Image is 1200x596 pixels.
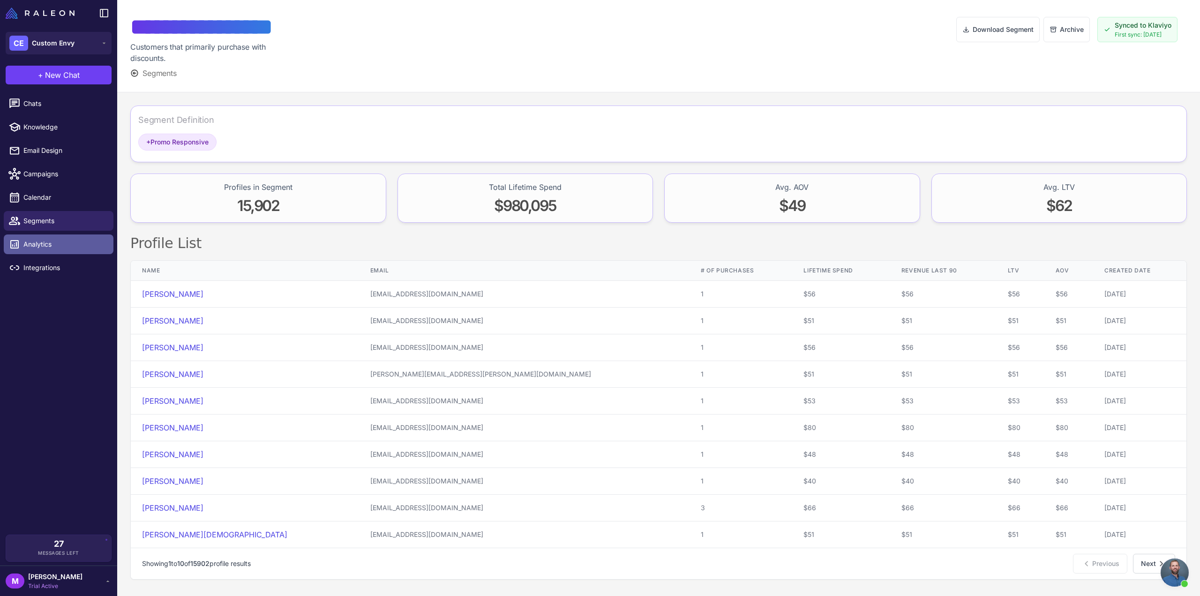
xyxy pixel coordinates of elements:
th: Lifetime Spend [792,261,890,281]
td: $56 [792,334,890,361]
span: Synced to Klaviyo [1115,20,1171,30]
td: $53 [890,388,997,415]
td: 1 [690,468,792,495]
td: [DATE] [1093,521,1186,548]
a: [PERSON_NAME] [142,476,203,486]
td: [DATE] [1093,388,1186,415]
td: $51 [1044,361,1093,388]
td: [DATE] [1093,361,1186,388]
td: $48 [792,441,890,468]
span: New Chat [45,69,80,81]
div: Total Lifetime Spend [489,181,562,193]
a: [PERSON_NAME] [142,289,203,299]
td: 1 [690,281,792,308]
span: Campaigns [23,169,106,179]
td: [PERSON_NAME][EMAIL_ADDRESS][PERSON_NAME][DOMAIN_NAME] [359,361,690,388]
td: $51 [997,521,1044,548]
a: [PERSON_NAME] [142,396,203,406]
td: $51 [890,308,997,334]
td: $48 [997,441,1044,468]
td: 3 [690,495,792,521]
p: Showing to of profile results [142,558,251,569]
td: $40 [792,468,890,495]
td: [DATE] [1093,495,1186,521]
a: [PERSON_NAME] [142,503,203,513]
button: Previous [1073,554,1127,573]
h2: Profile List [130,234,1187,253]
img: Raleon Logo [6,8,75,19]
th: Created Date [1093,261,1186,281]
td: $56 [1044,334,1093,361]
td: $56 [997,334,1044,361]
th: LTV [997,261,1044,281]
td: $51 [890,521,997,548]
td: $80 [792,415,890,441]
td: $40 [1044,468,1093,495]
td: $48 [1044,441,1093,468]
span: Chats [23,98,106,109]
td: [EMAIL_ADDRESS][DOMAIN_NAME] [359,415,690,441]
a: [PERSON_NAME][DEMOGRAPHIC_DATA] [142,530,287,539]
td: $51 [792,308,890,334]
td: [EMAIL_ADDRESS][DOMAIN_NAME] [359,468,690,495]
span: Promo Responsive [146,137,209,147]
td: $40 [890,468,997,495]
span: Knowledge [23,122,106,132]
td: 1 [690,308,792,334]
td: $80 [1044,415,1093,441]
span: 15902 [190,559,210,567]
span: Messages Left [38,550,79,557]
span: + [146,138,150,146]
div: Avg. AOV [775,181,809,193]
a: [PERSON_NAME] [142,450,203,459]
td: $66 [890,495,997,521]
td: [DATE] [1093,308,1186,334]
a: Campaigns [4,164,113,184]
td: [EMAIL_ADDRESS][DOMAIN_NAME] [359,334,690,361]
td: $53 [792,388,890,415]
span: $62 [1046,196,1072,215]
a: Analytics [4,234,113,254]
td: 1 [690,361,792,388]
td: [EMAIL_ADDRESS][DOMAIN_NAME] [359,308,690,334]
td: $48 [890,441,997,468]
span: Analytics [23,239,106,249]
td: [DATE] [1093,334,1186,361]
span: Integrations [23,263,106,273]
td: [EMAIL_ADDRESS][DOMAIN_NAME] [359,281,690,308]
td: 1 [690,334,792,361]
td: [DATE] [1093,441,1186,468]
div: Profiles in Segment [224,181,292,193]
button: +New Chat [6,66,112,84]
td: [EMAIL_ADDRESS][DOMAIN_NAME] [359,495,690,521]
td: [DATE] [1093,468,1186,495]
a: [PERSON_NAME] [142,370,203,379]
td: $66 [1044,495,1093,521]
span: Segments [142,68,177,79]
span: Segments [23,216,106,226]
div: Open chat [1161,558,1189,587]
td: [EMAIL_ADDRESS][DOMAIN_NAME] [359,388,690,415]
a: Calendar [4,188,113,207]
td: $40 [997,468,1044,495]
span: First sync: [DATE] [1115,30,1171,39]
td: 1 [690,388,792,415]
button: Download Segment [956,17,1040,42]
span: 10 [177,559,184,567]
a: Chats [4,94,113,113]
a: Integrations [4,258,113,278]
a: Knowledge [4,117,113,137]
span: Trial Active [28,582,82,590]
td: $56 [890,281,997,308]
span: + [38,69,43,81]
a: Segments [4,211,113,231]
td: $56 [890,334,997,361]
td: 1 [690,415,792,441]
td: 1 [690,441,792,468]
span: [PERSON_NAME] [28,572,82,582]
div: Avg. LTV [1043,181,1075,193]
td: $51 [792,361,890,388]
th: # of Purchases [690,261,792,281]
button: Archive [1043,17,1090,42]
th: Name [131,261,359,281]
